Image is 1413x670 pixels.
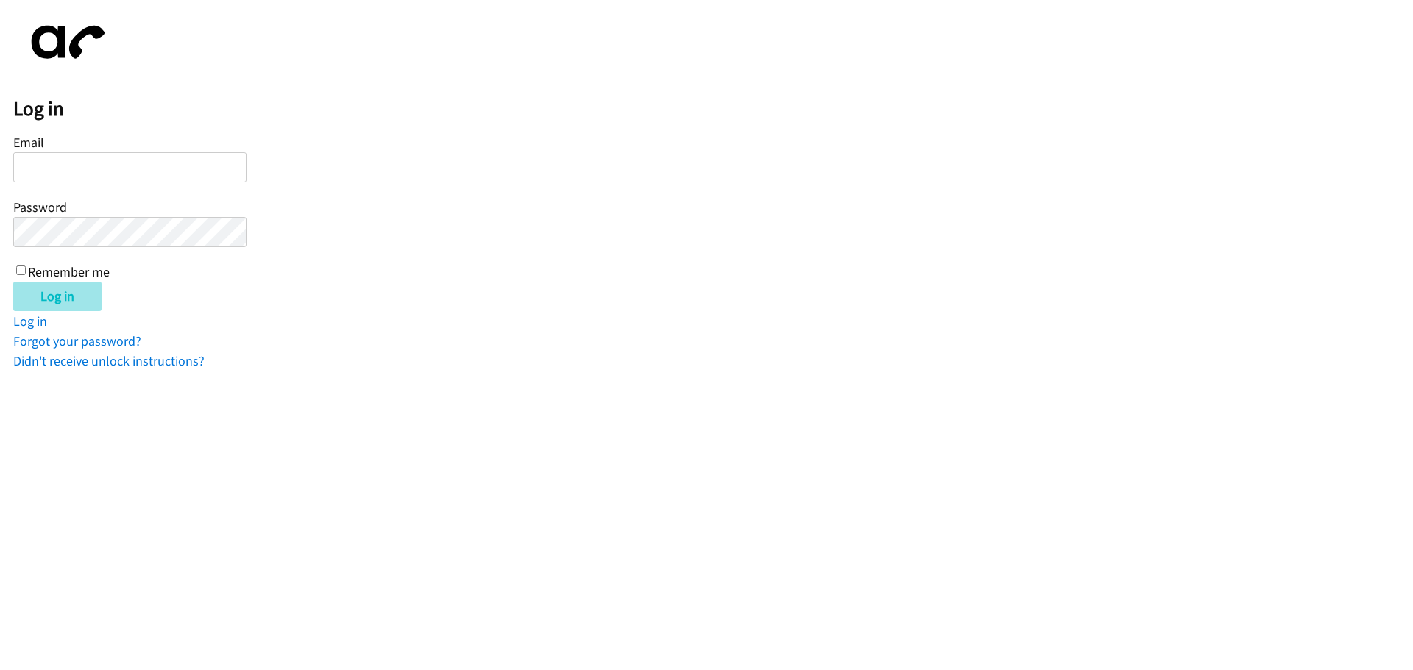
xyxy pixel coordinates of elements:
a: Log in [13,313,47,329]
img: aphone-8a226864a2ddd6a5e75d1ebefc011f4aa8f32683c2d82f3fb0802fe031f96514.svg [13,13,116,71]
input: Log in [13,282,102,311]
a: Didn't receive unlock instructions? [13,352,205,369]
a: Forgot your password? [13,332,141,349]
label: Password [13,199,67,215]
label: Email [13,134,44,151]
h2: Log in [13,96,1413,121]
label: Remember me [28,263,110,280]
